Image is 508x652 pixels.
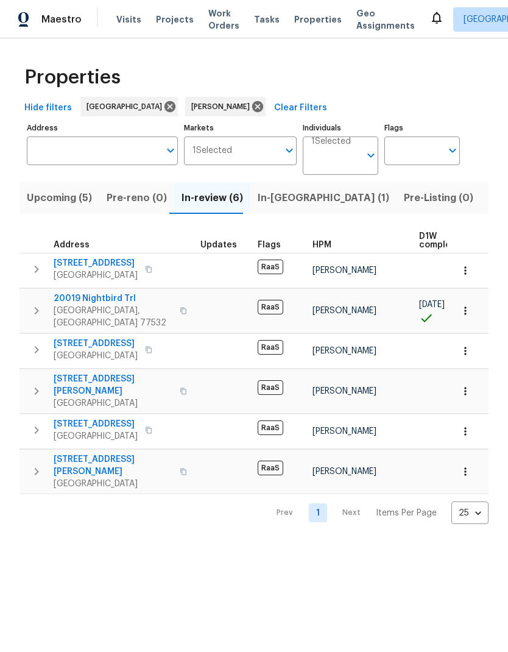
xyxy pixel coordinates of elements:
[274,101,327,116] span: Clear Filters
[404,190,473,207] span: Pre-Listing (0)
[258,241,281,249] span: Flags
[200,241,237,249] span: Updates
[156,13,194,26] span: Projects
[182,190,243,207] span: In-review (6)
[258,190,389,207] span: In-[GEOGRAPHIC_DATA] (1)
[258,420,283,435] span: RaaS
[86,101,167,113] span: [GEOGRAPHIC_DATA]
[362,147,379,164] button: Open
[24,101,72,116] span: Hide filters
[419,300,445,309] span: [DATE]
[54,418,138,430] span: [STREET_ADDRESS]
[80,97,178,116] div: [GEOGRAPHIC_DATA]
[54,430,138,442] span: [GEOGRAPHIC_DATA]
[419,232,460,249] span: D1W complete
[54,305,172,329] span: [GEOGRAPHIC_DATA], [GEOGRAPHIC_DATA] 77532
[294,13,342,26] span: Properties
[185,97,266,116] div: [PERSON_NAME]
[54,478,172,490] span: [GEOGRAPHIC_DATA]
[54,257,138,269] span: [STREET_ADDRESS]
[444,142,461,159] button: Open
[312,427,376,436] span: [PERSON_NAME]
[54,338,138,350] span: [STREET_ADDRESS]
[258,300,283,314] span: RaaS
[312,467,376,476] span: [PERSON_NAME]
[258,461,283,475] span: RaaS
[269,97,332,119] button: Clear Filters
[311,136,351,147] span: 1 Selected
[208,7,239,32] span: Work Orders
[54,373,172,397] span: [STREET_ADDRESS][PERSON_NAME]
[116,13,141,26] span: Visits
[184,124,297,132] label: Markets
[19,97,77,119] button: Hide filters
[312,266,376,275] span: [PERSON_NAME]
[191,101,255,113] span: [PERSON_NAME]
[312,307,376,315] span: [PERSON_NAME]
[312,241,331,249] span: HPM
[451,497,489,529] div: 25
[27,190,92,207] span: Upcoming (5)
[54,292,172,305] span: 20019 Nightbird Trl
[254,15,280,24] span: Tasks
[303,124,378,132] label: Individuals
[54,397,172,409] span: [GEOGRAPHIC_DATA]
[258,340,283,355] span: RaaS
[312,347,376,355] span: [PERSON_NAME]
[24,71,121,83] span: Properties
[265,501,489,524] nav: Pagination Navigation
[54,269,138,282] span: [GEOGRAPHIC_DATA]
[107,190,167,207] span: Pre-reno (0)
[356,7,415,32] span: Geo Assignments
[41,13,82,26] span: Maestro
[309,503,327,522] a: Goto page 1
[54,350,138,362] span: [GEOGRAPHIC_DATA]
[376,507,437,519] p: Items Per Page
[54,453,172,478] span: [STREET_ADDRESS][PERSON_NAME]
[27,124,178,132] label: Address
[312,387,376,395] span: [PERSON_NAME]
[192,146,232,156] span: 1 Selected
[258,260,283,274] span: RaaS
[281,142,298,159] button: Open
[258,380,283,395] span: RaaS
[54,241,90,249] span: Address
[384,124,460,132] label: Flags
[162,142,179,159] button: Open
